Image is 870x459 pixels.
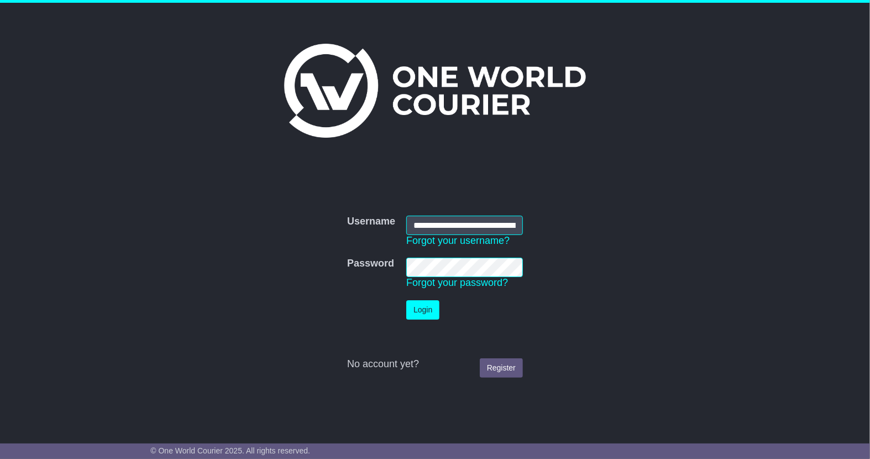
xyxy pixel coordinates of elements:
img: One World [284,44,586,138]
label: Password [347,258,394,270]
span: © One World Courier 2025. All rights reserved. [150,446,310,455]
a: Forgot your password? [406,277,508,288]
a: Register [480,358,523,378]
label: Username [347,216,395,228]
a: Forgot your username? [406,235,510,246]
button: Login [406,300,439,320]
div: No account yet? [347,358,523,371]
